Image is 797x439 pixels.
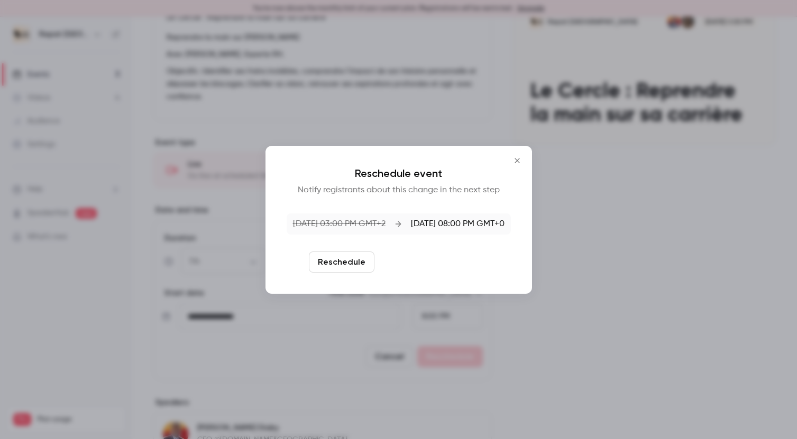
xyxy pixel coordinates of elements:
[411,218,505,230] p: [DATE] 08:00 PM GMT+0
[379,251,488,273] button: Reschedule and notify
[287,167,511,180] p: Reschedule event
[293,218,386,230] p: [DATE] 03:00 PM GMT+2
[507,150,528,171] button: Close
[287,184,511,197] p: Notify registrants about this change in the next step
[309,251,374,273] button: Reschedule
